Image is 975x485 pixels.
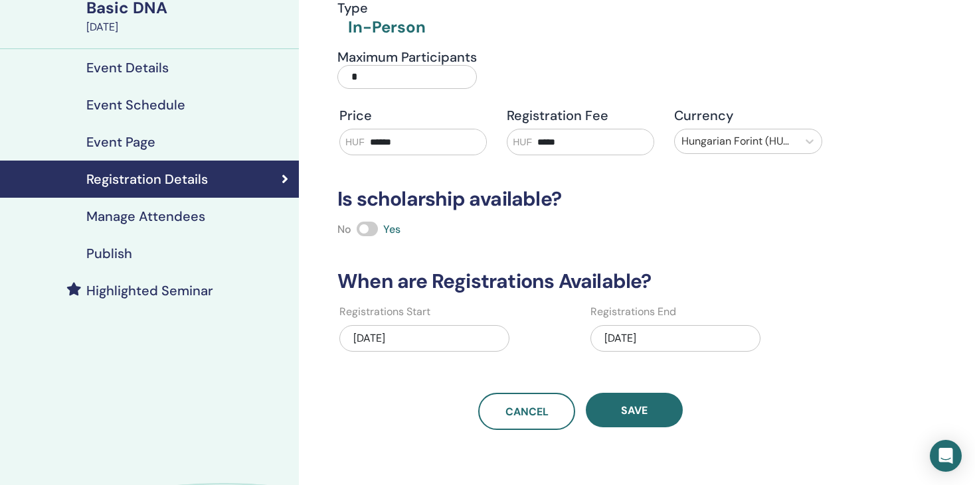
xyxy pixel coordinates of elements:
[513,135,532,149] span: HUF
[86,245,132,261] h4: Publish
[507,107,654,123] h4: Registration Fee
[337,49,477,65] h4: Maximum Participants
[329,269,832,293] h3: When are Registrations Available?
[86,60,169,76] h4: Event Details
[86,208,205,224] h4: Manage Attendees
[590,304,676,320] label: Registrations End
[86,19,291,35] div: [DATE]
[86,134,155,150] h4: Event Page
[590,325,760,352] div: [DATE]
[478,393,575,430] a: Cancel
[337,222,351,236] span: No
[586,393,683,427] button: Save
[348,16,426,38] div: In-Person
[345,135,365,149] span: HUF
[674,107,822,123] h4: Currency
[339,107,487,123] h4: Price
[621,403,648,417] span: Save
[86,283,213,299] h4: Highlighted Seminar
[339,304,430,320] label: Registrations Start
[383,222,400,236] span: Yes
[86,97,185,113] h4: Event Schedule
[339,325,509,352] div: [DATE]
[337,65,477,89] input: Maximum Participants
[505,405,549,419] span: Cancel
[329,187,832,211] h3: Is scholarship available?
[930,440,962,472] div: Open Intercom Messenger
[86,171,208,187] h4: Registration Details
